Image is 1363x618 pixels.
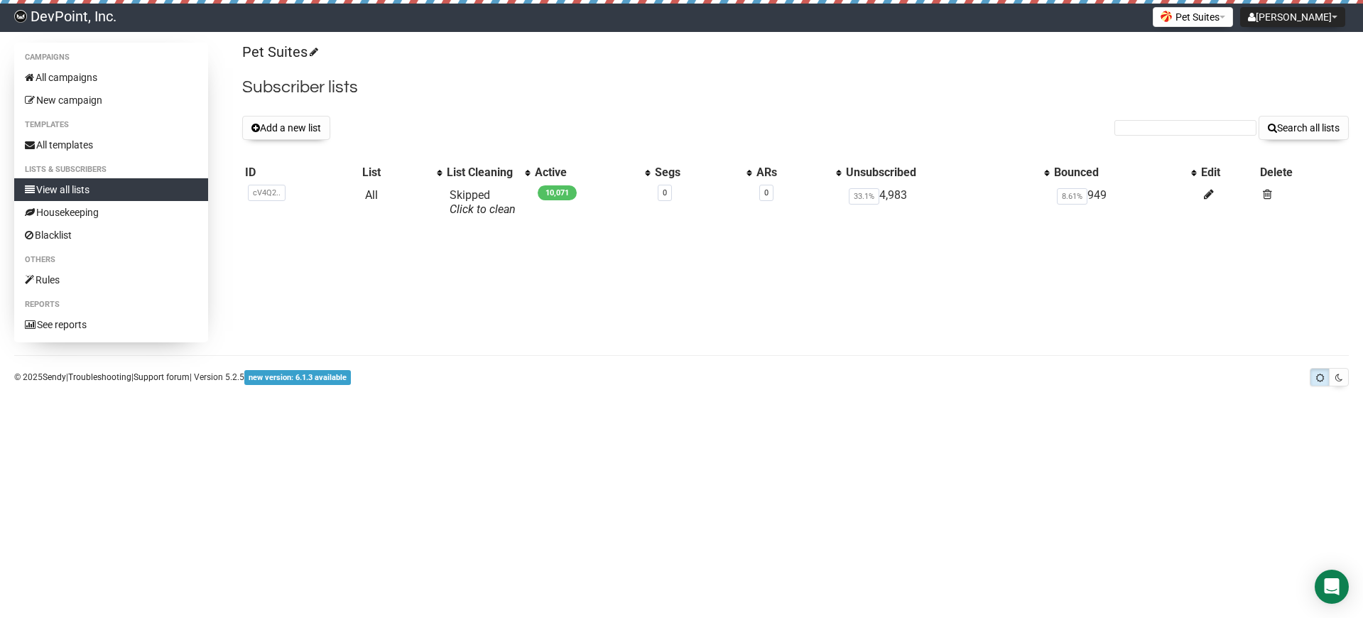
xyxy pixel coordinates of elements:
div: Bounced [1054,166,1184,180]
a: Rules [14,269,208,291]
li: Lists & subscribers [14,161,208,178]
td: 949 [1051,183,1198,222]
a: All [365,188,378,202]
a: Click to clean [450,202,516,216]
button: Add a new list [242,116,330,140]
img: favicons [1161,11,1172,22]
button: [PERSON_NAME] [1240,7,1345,27]
span: Skipped [450,188,516,216]
div: Unsubscribed [846,166,1037,180]
div: Delete [1260,166,1346,180]
button: Pet Suites [1153,7,1233,27]
a: New campaign [14,89,208,112]
li: Campaigns [14,49,208,66]
div: Open Intercom Messenger [1315,570,1349,604]
a: Troubleshooting [68,372,131,382]
div: List [362,166,430,180]
a: Pet Suites [242,43,316,60]
a: All campaigns [14,66,208,89]
a: Sendy [43,372,66,382]
a: See reports [14,313,208,336]
li: Templates [14,116,208,134]
th: List Cleaning: No sort applied, activate to apply an ascending sort [444,163,532,183]
a: 0 [764,188,769,197]
div: Active [535,166,638,180]
th: Unsubscribed: No sort applied, activate to apply an ascending sort [843,163,1051,183]
div: ID [245,166,356,180]
a: All templates [14,134,208,156]
span: 8.61% [1057,188,1087,205]
th: Edit: No sort applied, sorting is disabled [1198,163,1257,183]
a: View all lists [14,178,208,201]
img: 0914048cb7d76895f239797112de4a6b [14,10,27,23]
span: 10,071 [538,185,577,200]
a: Support forum [134,372,190,382]
th: List: No sort applied, activate to apply an ascending sort [359,163,444,183]
h2: Subscriber lists [242,75,1349,100]
th: Segs: No sort applied, activate to apply an ascending sort [652,163,754,183]
th: ID: No sort applied, sorting is disabled [242,163,359,183]
a: 0 [663,188,667,197]
li: Others [14,251,208,269]
th: ARs: No sort applied, activate to apply an ascending sort [754,163,843,183]
th: Bounced: No sort applied, activate to apply an ascending sort [1051,163,1198,183]
th: Delete: No sort applied, sorting is disabled [1257,163,1349,183]
button: Search all lists [1259,116,1349,140]
div: List Cleaning [447,166,518,180]
span: new version: 6.1.3 available [244,370,351,385]
a: Housekeeping [14,201,208,224]
a: new version: 6.1.3 available [244,372,351,382]
span: 33.1% [849,188,879,205]
div: Segs [655,166,739,180]
td: 4,983 [843,183,1051,222]
div: Edit [1201,166,1254,180]
li: Reports [14,296,208,313]
div: ARs [756,166,829,180]
span: cV4Q2.. [248,185,286,201]
th: Active: No sort applied, activate to apply an ascending sort [532,163,652,183]
a: Blacklist [14,224,208,246]
p: © 2025 | | | Version 5.2.5 [14,369,351,385]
